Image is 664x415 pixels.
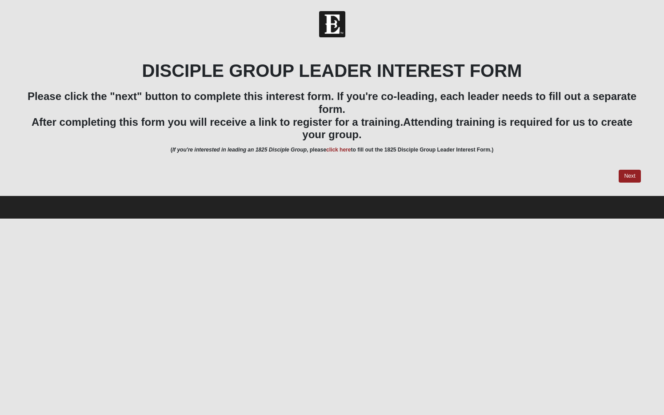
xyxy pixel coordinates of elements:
[142,61,522,80] b: DISCIPLE GROUP LEADER INTEREST FORM
[23,90,640,141] h3: Please click the "next" button to complete this interest form. If you're co-leading, each leader ...
[302,116,632,141] span: Attending training is required for us to create your group.
[326,147,351,153] a: click here
[619,170,640,183] a: Next
[172,147,307,153] i: If you're interested in leading an 1825 Disciple Group
[319,11,345,37] img: Church of Eleven22 Logo
[23,147,640,153] h6: ( , please to fill out the 1825 Disciple Group Leader Interest Form.)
